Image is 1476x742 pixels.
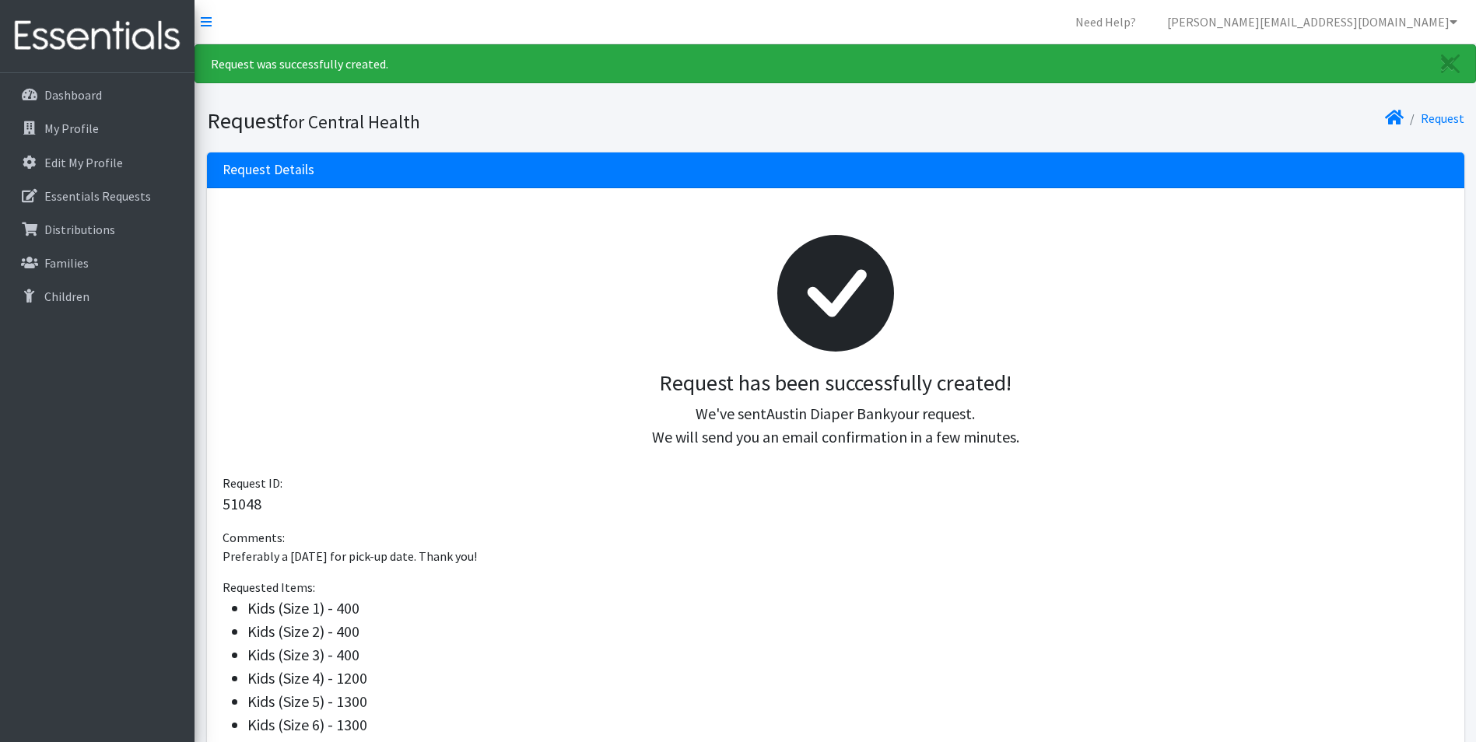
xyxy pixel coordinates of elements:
[44,289,89,304] p: Children
[766,404,890,423] span: Austin Diaper Bank
[6,281,188,312] a: Children
[247,713,1449,737] li: Kids (Size 6) - 1300
[6,79,188,110] a: Dashboard
[207,107,830,135] h1: Request
[44,87,102,103] p: Dashboard
[6,113,188,144] a: My Profile
[44,255,89,271] p: Families
[44,222,115,237] p: Distributions
[282,110,420,133] small: for Central Health
[235,370,1436,397] h3: Request has been successfully created!
[223,579,315,595] span: Requested Items:
[223,530,285,545] span: Comments:
[223,475,282,491] span: Request ID:
[6,10,188,62] img: HumanEssentials
[1155,6,1470,37] a: [PERSON_NAME][EMAIL_ADDRESS][DOMAIN_NAME]
[223,492,1449,516] p: 51048
[6,247,188,278] a: Families
[6,147,188,178] a: Edit My Profile
[44,155,123,170] p: Edit My Profile
[195,44,1476,83] div: Request was successfully created.
[247,667,1449,690] li: Kids (Size 4) - 1200
[1063,6,1148,37] a: Need Help?
[235,402,1436,449] p: We've sent your request. We will send you an email confirmation in a few minutes.
[1425,45,1475,82] a: Close
[44,121,99,136] p: My Profile
[223,547,1449,565] p: Preferably a [DATE] for pick-up date. Thank you!
[247,597,1449,620] li: Kids (Size 1) - 400
[247,643,1449,667] li: Kids (Size 3) - 400
[1421,110,1464,126] a: Request
[6,180,188,212] a: Essentials Requests
[223,162,314,178] h3: Request Details
[44,188,151,204] p: Essentials Requests
[6,214,188,245] a: Distributions
[247,620,1449,643] li: Kids (Size 2) - 400
[247,690,1449,713] li: Kids (Size 5) - 1300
